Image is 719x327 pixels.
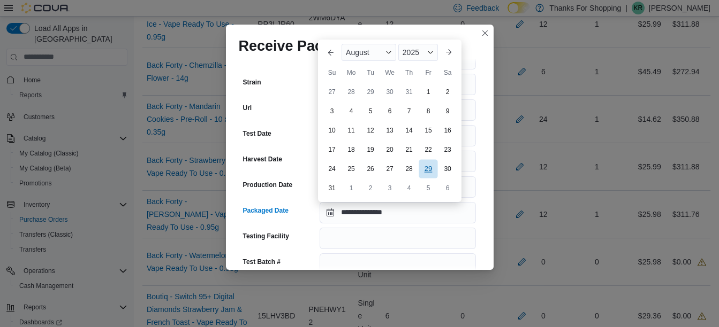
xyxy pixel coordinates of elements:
[343,83,360,100] div: day-28
[243,78,261,87] label: Strain
[439,122,456,139] div: day-16
[420,83,437,100] div: day-1
[243,258,281,266] label: Test Batch #
[381,160,398,177] div: day-27
[362,64,379,81] div: Tu
[381,122,398,139] div: day-13
[243,181,293,189] label: Production Date
[343,122,360,139] div: day-11
[420,103,437,120] div: day-8
[362,180,379,197] div: day-2
[243,104,252,112] label: Url
[439,141,456,158] div: day-23
[381,180,398,197] div: day-3
[420,122,437,139] div: day-15
[323,122,340,139] div: day-10
[342,44,396,61] div: Button. Open the month selector. August is currently selected.
[320,202,476,223] input: Press the down key to enter a popover containing a calendar. Press the escape key to close the po...
[439,180,456,197] div: day-6
[381,141,398,158] div: day-20
[323,83,340,100] div: day-27
[362,83,379,100] div: day-29
[398,44,438,61] div: Button. Open the year selector. 2025 is currently selected.
[323,103,340,120] div: day-3
[343,103,360,120] div: day-4
[243,232,289,240] label: Testing Facility
[243,129,271,138] label: Test Date
[400,141,418,158] div: day-21
[419,159,437,178] div: day-29
[381,103,398,120] div: day-6
[343,141,360,158] div: day-18
[243,206,289,215] label: Packaged Date
[403,48,419,57] span: 2025
[400,180,418,197] div: day-4
[346,48,369,57] span: August
[323,141,340,158] div: day-17
[479,27,491,40] button: Closes this modal window
[362,122,379,139] div: day-12
[323,180,340,197] div: day-31
[243,155,282,163] label: Harvest Date
[343,160,360,177] div: day-25
[439,103,456,120] div: day-9
[420,141,437,158] div: day-22
[323,64,340,81] div: Su
[381,83,398,100] div: day-30
[439,160,456,177] div: day-30
[400,160,418,177] div: day-28
[439,83,456,100] div: day-2
[440,44,457,61] button: Next month
[439,64,456,81] div: Sa
[322,82,457,198] div: August, 2025
[323,160,340,177] div: day-24
[362,160,379,177] div: day-26
[400,83,418,100] div: day-31
[362,141,379,158] div: day-19
[400,122,418,139] div: day-14
[381,64,398,81] div: We
[420,64,437,81] div: Fr
[322,44,339,61] button: Previous Month
[400,103,418,120] div: day-7
[343,180,360,197] div: day-1
[343,64,360,81] div: Mo
[239,37,356,54] h1: Receive Package
[420,180,437,197] div: day-5
[362,103,379,120] div: day-5
[400,64,418,81] div: Th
